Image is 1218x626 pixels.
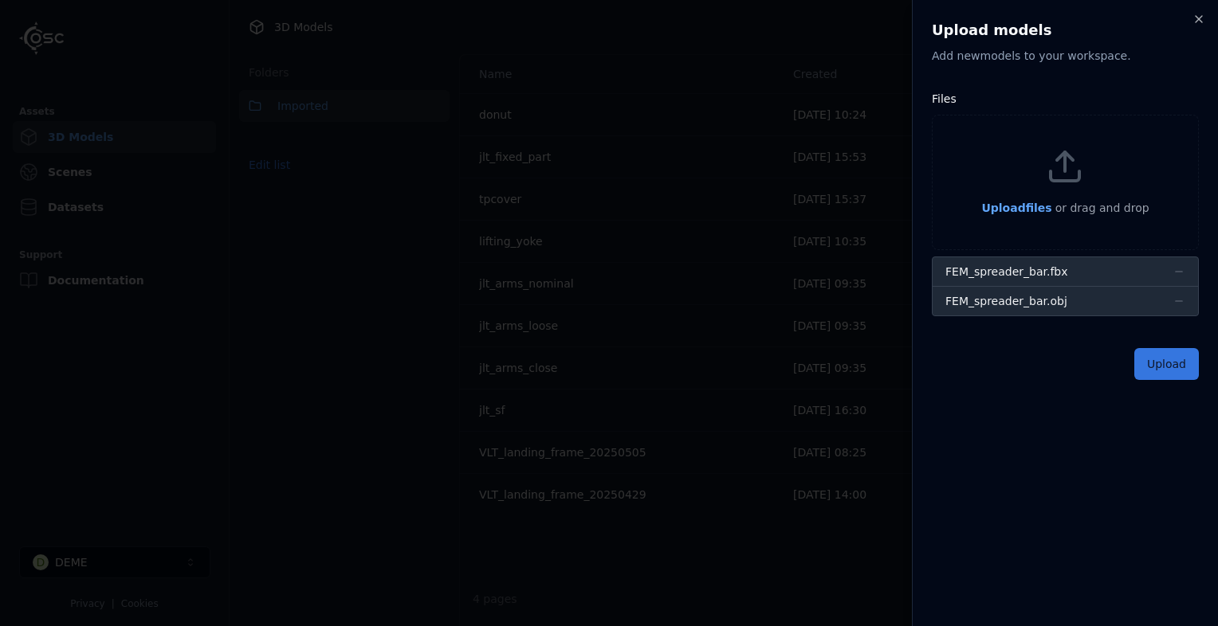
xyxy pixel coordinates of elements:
span: Upload files [981,201,1051,214]
h2: Upload models [932,19,1199,41]
div: FEM_spreader_bar.fbx [945,264,1068,280]
label: Files [932,92,957,105]
div: FEM_spreader_bar.obj [945,293,1067,309]
p: or drag and drop [1052,198,1149,217]
p: Add new model s to your workspace. [932,48,1199,64]
button: Upload [1134,348,1199,380]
